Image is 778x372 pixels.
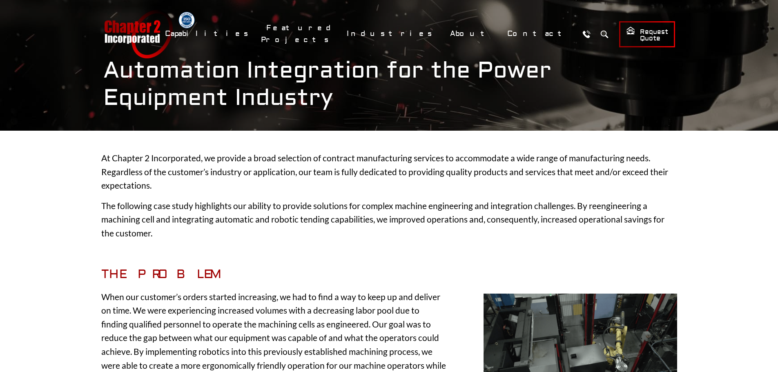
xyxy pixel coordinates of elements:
a: Industries [341,25,441,42]
h1: Automation Integration for the Power Equipment Industry [103,57,675,111]
p: At Chapter 2 Incorporated, we provide a broad selection of contract manufacturing services to acc... [101,151,677,192]
a: Chapter 2 Incorporated [103,10,173,58]
a: Contact [502,25,575,42]
a: Request Quote [619,21,675,47]
a: Capabilities [160,25,257,42]
a: About [445,25,498,42]
h3: The Problem [101,267,447,282]
button: Search [597,27,612,42]
p: The following case study highlights our ability to provide solutions for complex machine engineer... [101,199,677,240]
a: Featured Projects [261,19,337,49]
a: Call Us [579,27,594,42]
span: Request Quote [626,26,668,43]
